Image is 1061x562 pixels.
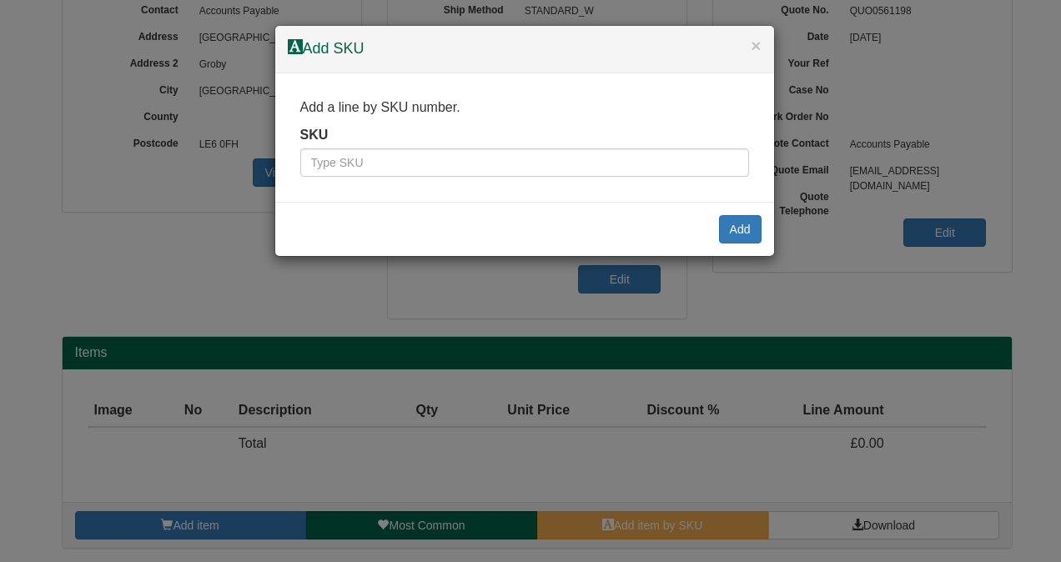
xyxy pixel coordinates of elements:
[719,215,762,243] button: Add
[300,126,329,145] label: SKU
[288,38,762,60] h4: Add SKU
[300,98,749,118] p: Add a line by SKU number.
[751,37,761,54] button: ×
[300,148,749,177] input: Type SKU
